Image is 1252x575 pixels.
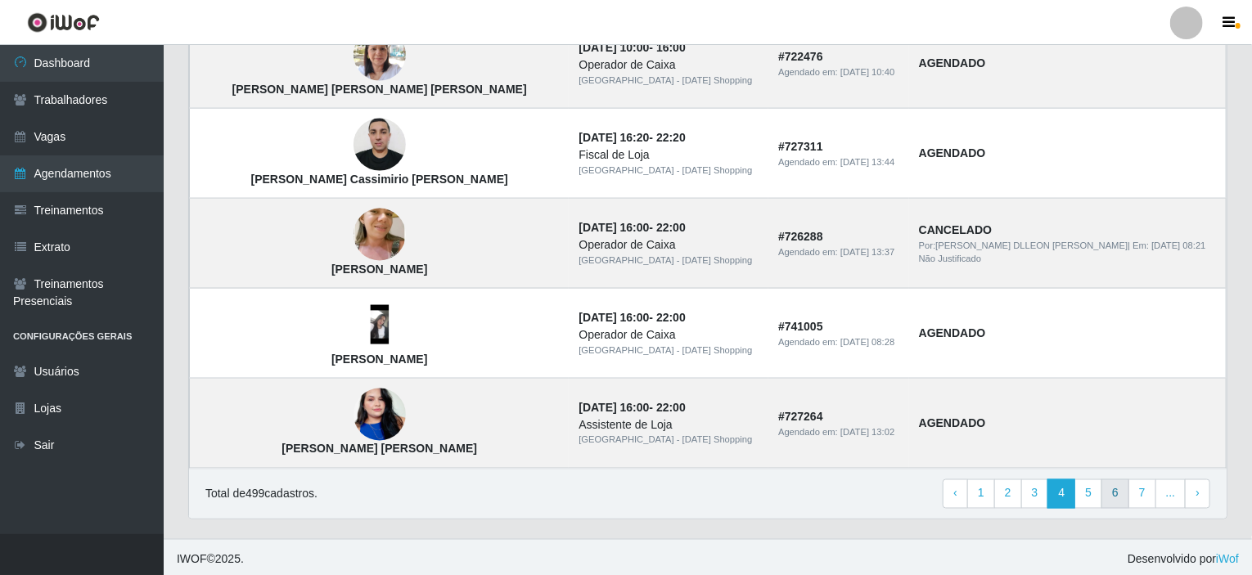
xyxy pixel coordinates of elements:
time: [DATE] 16:00 [579,311,649,324]
div: Agendado em: [778,335,899,349]
time: 22:00 [656,311,686,324]
strong: # 741005 [778,320,823,333]
div: [GEOGRAPHIC_DATA] - [DATE] Shopping [579,254,759,267]
strong: - [579,131,685,144]
div: Fiscal de Loja [579,146,759,164]
strong: # 726288 [778,230,823,243]
a: Previous [943,479,968,509]
time: 22:00 [656,401,686,414]
strong: [PERSON_NAME] [331,263,427,276]
time: [DATE] 08:21 [1151,240,1205,250]
time: 16:00 [656,41,686,54]
div: | Em: [919,239,1216,253]
a: 6 [1101,479,1129,509]
img: Ana Cláudia Santiago Mendes carneiro [354,20,406,90]
div: Operador de Caixa [579,236,759,254]
time: [DATE] 13:44 [840,157,894,167]
img: Ana Carolina [354,305,406,344]
strong: - [579,221,685,234]
div: Operador de Caixa [579,326,759,344]
strong: # 722476 [778,50,823,63]
strong: - [579,401,685,414]
a: 5 [1074,479,1102,509]
strong: [PERSON_NAME] [331,353,427,366]
div: [GEOGRAPHIC_DATA] - [DATE] Shopping [579,344,759,357]
strong: - [579,41,685,54]
div: Assistente de Loja [579,416,759,433]
img: CoreUI Logo [27,12,100,33]
a: 4 [1047,479,1075,509]
time: [DATE] 10:40 [840,67,894,77]
time: [DATE] 10:00 [579,41,649,54]
a: Next [1185,479,1210,509]
time: [DATE] 08:28 [840,337,894,347]
a: ... [1155,479,1187,509]
a: 1 [967,479,995,509]
div: [GEOGRAPHIC_DATA] - [DATE] Shopping [579,433,759,447]
strong: AGENDADO [919,416,986,429]
div: Não Justificado [919,252,1216,266]
strong: - [579,311,685,324]
p: Total de 499 cadastros. [205,486,318,503]
strong: AGENDADO [919,326,986,339]
span: › [1196,487,1200,500]
div: Agendado em: [778,155,899,169]
div: Agendado em: [778,425,899,439]
span: ‹ [953,487,957,500]
time: [DATE] 16:20 [579,131,649,144]
strong: [PERSON_NAME] [PERSON_NAME] [281,442,477,456]
a: iWof [1216,553,1239,566]
strong: # 727311 [778,140,823,153]
div: [GEOGRAPHIC_DATA] - [DATE] Shopping [579,164,759,177]
strong: AGENDADO [919,146,986,159]
img: Gustavo Cassimirio da Silva [354,110,406,180]
time: 22:00 [656,221,686,234]
time: [DATE] 16:00 [579,221,649,234]
div: Agendado em: [778,245,899,259]
strong: [PERSON_NAME] Cassimirio [PERSON_NAME] [251,173,508,186]
time: [DATE] 13:37 [840,247,894,257]
strong: # 727264 [778,410,823,423]
span: Por: [PERSON_NAME] DLLEON [PERSON_NAME] [919,240,1128,250]
span: © 2025 . [177,551,244,568]
a: 3 [1021,479,1049,509]
nav: pagination [943,479,1210,509]
strong: CANCELADO [919,223,992,236]
div: Operador de Caixa [579,56,759,74]
strong: AGENDADO [919,56,986,70]
span: Desenvolvido por [1128,551,1239,568]
span: IWOF [177,553,207,566]
time: 22:20 [656,131,686,144]
div: [GEOGRAPHIC_DATA] - [DATE] Shopping [579,74,759,88]
a: 7 [1128,479,1156,509]
img: Hosana Ceane da Silva [354,186,406,284]
div: Agendado em: [778,65,899,79]
time: [DATE] 16:00 [579,401,649,414]
img: Estefânia da costa Silva [354,369,406,462]
a: 2 [994,479,1022,509]
strong: [PERSON_NAME] [PERSON_NAME] [PERSON_NAME] [232,83,527,96]
time: [DATE] 13:02 [840,427,894,437]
